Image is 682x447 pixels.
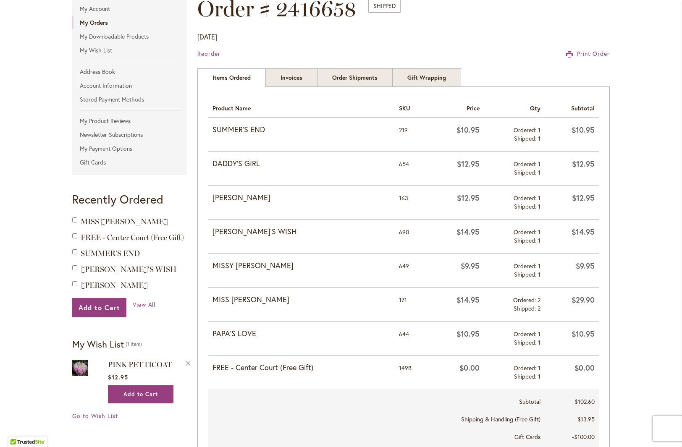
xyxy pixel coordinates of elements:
[392,68,461,87] a: Gift Wrapping
[538,372,540,380] span: 1
[538,330,540,338] span: 1
[514,160,538,168] span: Ordered
[108,373,128,381] span: $12.95
[538,270,540,278] span: 1
[574,397,595,405] span: $102.60
[538,160,540,168] span: 1
[456,329,480,339] span: $10.95
[212,260,391,271] strong: MISSY [PERSON_NAME]
[395,321,430,355] td: 644
[72,30,187,43] a: My Downloadable Products
[72,115,187,127] a: My Product Reviews
[572,227,595,237] span: $14.95
[395,355,430,389] td: 149B
[577,415,595,423] span: $13.95
[208,410,545,428] th: Shipping & Handling (Free Gift)
[459,363,480,373] span: $0.00
[108,360,172,369] a: PINK PETTICOAT
[72,298,126,317] button: Add to Cart
[456,125,480,135] span: $10.95
[79,303,120,312] span: Add to Cart
[514,304,538,312] span: Shipped
[72,79,187,92] a: Account Information
[514,338,538,346] span: Shipped
[72,44,187,57] a: My Wish List
[538,364,540,372] span: 1
[81,281,148,290] a: [PERSON_NAME]
[81,217,168,226] a: MISS [PERSON_NAME]
[395,151,430,185] td: 654
[72,412,118,420] a: Go to Wish List
[514,372,538,380] span: Shipped
[514,194,538,202] span: Ordered
[81,249,140,258] a: SUMMER'S END
[572,125,595,135] span: $10.95
[72,128,187,141] a: Newsletter Subscriptions
[572,159,595,169] span: $12.95
[514,270,538,278] span: Shipped
[538,338,540,346] span: 1
[72,93,187,106] a: Stored Payment Methods
[577,50,610,58] span: Print Order
[538,236,540,244] span: 1
[461,261,480,271] span: $9.95
[197,50,220,58] a: Reorder
[72,65,187,78] a: Address Book
[538,296,540,304] span: 2
[538,228,540,236] span: 1
[538,194,540,202] span: 1
[212,124,391,135] strong: SUMMER'S END
[212,362,391,373] strong: FREE - Center Court (Free Gift)
[457,193,480,203] span: $12.95
[395,253,430,287] td: 649
[456,227,480,237] span: $14.95
[81,265,176,274] a: [PERSON_NAME]'S WISH
[538,304,540,312] span: 2
[514,236,538,244] span: Shipped
[545,97,599,118] th: Subtotal
[72,191,163,207] strong: Recently Ordered
[72,142,187,155] a: My Payment Options
[126,341,142,347] span: 1 item
[538,202,540,210] span: 1
[538,134,540,142] span: 1
[514,262,538,270] span: Ordered
[208,97,395,118] th: Product Name
[212,158,391,169] strong: DADDY'S GIRL
[208,428,545,446] th: Gift Cards
[317,68,393,87] a: Order Shipments
[123,391,158,398] span: Add to Cart
[456,295,480,305] span: $14.95
[212,226,391,237] strong: [PERSON_NAME]'S WISH
[72,3,187,15] a: My Account
[572,295,595,305] span: $29.90
[572,193,595,203] span: $12.95
[108,385,173,403] button: Add to Cart
[538,168,540,176] span: 1
[430,97,484,118] th: Price
[395,185,430,219] td: 163
[395,287,430,321] td: 171
[265,68,317,87] a: Invoices
[395,97,430,118] th: SKU
[212,192,391,203] strong: [PERSON_NAME]
[212,328,391,339] strong: PAPA'S LOVE
[72,358,88,379] a: Pink Petticoat
[80,18,108,26] strong: My Orders
[566,50,610,58] a: Print Order
[133,301,156,309] a: View All
[197,32,217,41] span: [DATE]
[81,233,184,242] span: FREE - Center Court (Free Gift)
[514,228,538,236] span: Ordered
[484,97,544,118] th: Qty
[395,219,430,253] td: 690
[72,338,124,350] strong: My Wish List
[72,358,88,377] img: Pink Petticoat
